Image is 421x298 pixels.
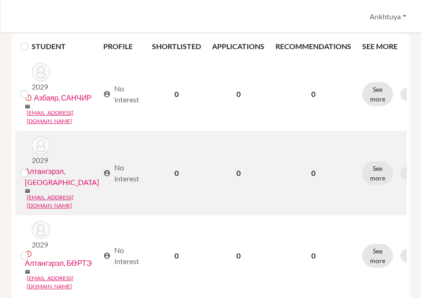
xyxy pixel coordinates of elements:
[365,8,410,25] button: Ankhtuya
[27,193,99,210] a: [EMAIL_ADDRESS][DOMAIN_NAME]
[34,92,91,103] a: Азбаяр, САНЧИР
[27,109,99,125] a: [EMAIL_ADDRESS][DOMAIN_NAME]
[207,215,270,296] td: 0
[362,161,393,185] button: See more
[146,57,207,131] td: 0
[103,252,111,259] span: account_circle
[270,35,357,57] th: RECOMMENDATIONS
[146,215,207,296] td: 0
[275,89,351,100] p: 0
[98,35,146,57] th: PROFILE
[27,274,99,291] a: [EMAIL_ADDRESS][DOMAIN_NAME]
[25,258,92,269] a: Алтангэрэл, БӨРТЭ
[25,104,30,109] span: mail
[146,35,207,57] th: SHORTLISTED
[32,155,50,166] p: 2029
[103,169,111,177] span: account_circle
[103,83,141,105] div: No interest
[32,63,50,81] img: Азбаяр, САНЧИР
[32,136,50,155] img: Алтангэрэл, АЗБАЯР
[25,269,30,275] span: mail
[32,221,50,239] img: Алтангэрэл, БӨРТЭ
[207,57,270,131] td: 0
[362,244,393,268] button: See more
[25,166,99,188] a: Алтангэрэл, [GEOGRAPHIC_DATA]
[362,82,393,106] button: See more
[207,35,270,57] th: APPLICATIONS
[275,168,351,179] p: 0
[146,131,207,215] td: 0
[32,239,50,250] p: 2029
[25,188,30,194] span: mail
[32,81,50,92] p: 2029
[32,35,98,57] th: STUDENT
[103,162,141,184] div: No interest
[103,245,141,267] div: No interest
[275,250,351,261] p: 0
[103,90,111,98] span: account_circle
[207,131,270,215] td: 0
